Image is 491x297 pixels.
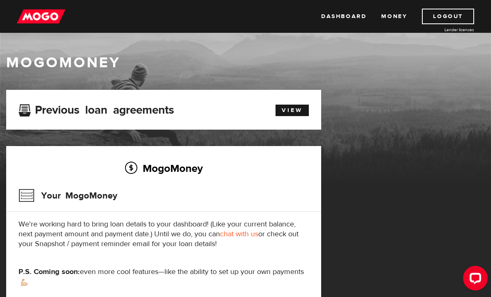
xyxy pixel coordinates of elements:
[456,263,491,297] iframe: LiveChat chat widget
[6,54,485,71] h1: MogoMoney
[276,105,309,116] a: View
[17,9,65,24] img: mogo_logo-11ee424be714fa7cbb0f0f49df9e16ec.png
[19,185,117,206] h3: Your MogoMoney
[381,9,407,24] a: Money
[19,160,309,177] h2: MogoMoney
[19,219,309,249] p: We're working hard to bring loan details to your dashboard! (Like your current balance, next paym...
[19,267,309,287] p: even more cool features—like the ability to set up your own payments
[412,27,474,33] a: Lender licences
[19,103,174,114] h3: Previous loan agreements
[422,9,474,24] a: Logout
[220,229,258,239] a: chat with us
[21,279,28,286] img: strong arm emoji
[19,267,80,276] strong: P.S. Coming soon:
[321,9,366,24] a: Dashboard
